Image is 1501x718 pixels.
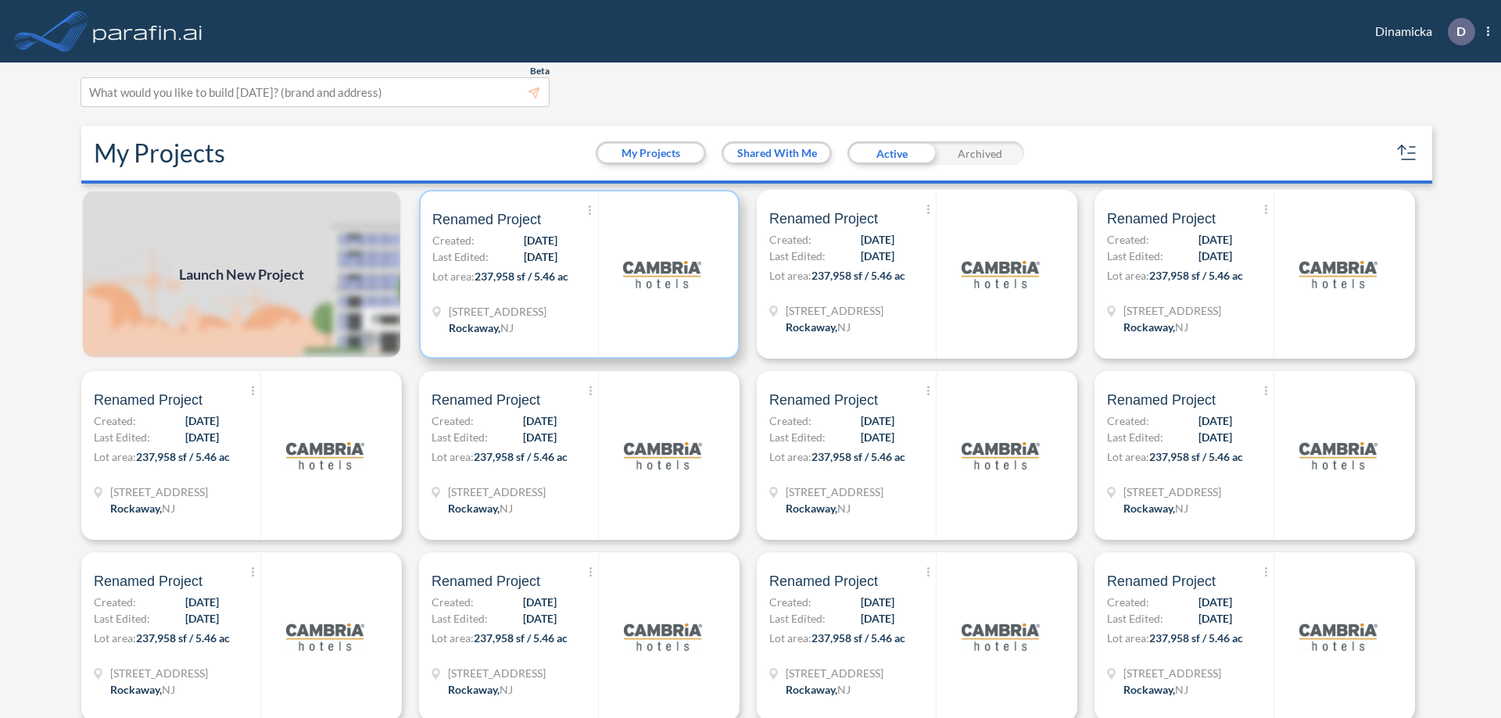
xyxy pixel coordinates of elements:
[786,681,851,698] div: Rockaway, NJ
[861,429,894,445] span: [DATE]
[769,391,878,409] span: Renamed Project
[432,610,488,627] span: Last Edited:
[110,502,162,515] span: Rockaway ,
[786,502,837,515] span: Rockaway ,
[81,190,402,359] a: Launch New Project
[432,248,489,265] span: Last Edited:
[962,598,1040,676] img: logo
[474,450,568,463] span: 237,958 sf / 5.46 ac
[786,302,883,319] span: 321 Mt Hope Ave
[769,209,878,228] span: Renamed Project
[449,320,514,336] div: Rockaway, NJ
[432,270,475,283] span: Lot area:
[1395,141,1420,166] button: sort
[448,484,546,500] span: 321 Mt Hope Ave
[136,450,230,463] span: 237,958 sf / 5.46 ac
[449,303,546,320] span: 321 Mt Hope Ave
[1149,631,1243,645] span: 237,958 sf / 5.46 ac
[162,683,175,696] span: NJ
[786,320,837,334] span: Rockaway ,
[500,683,513,696] span: NJ
[1198,413,1232,429] span: [DATE]
[1175,320,1188,334] span: NJ
[448,500,513,516] div: Rockaway, NJ
[861,231,894,248] span: [DATE]
[94,594,136,610] span: Created:
[1107,413,1149,429] span: Created:
[598,144,704,163] button: My Projects
[1149,269,1243,282] span: 237,958 sf / 5.46 ac
[1352,18,1489,45] div: Dinamicka
[475,270,568,283] span: 237,958 sf / 5.46 ac
[811,269,905,282] span: 237,958 sf / 5.46 ac
[1123,302,1221,319] span: 321 Mt Hope Ave
[110,681,175,698] div: Rockaway, NJ
[110,500,175,516] div: Rockaway, NJ
[432,391,540,409] span: Renamed Project
[449,321,500,334] span: Rockaway ,
[1198,231,1232,248] span: [DATE]
[837,502,851,515] span: NJ
[94,391,202,409] span: Renamed Project
[523,429,557,445] span: [DATE]
[286,416,364,495] img: logo
[1107,631,1149,645] span: Lot area:
[530,65,550,77] span: Beta
[432,413,474,429] span: Created:
[523,413,557,429] span: [DATE]
[962,235,1040,313] img: logo
[94,610,150,627] span: Last Edited:
[185,429,219,445] span: [DATE]
[1123,683,1175,696] span: Rockaway ,
[94,138,225,168] h2: My Projects
[1299,235,1377,313] img: logo
[185,594,219,610] span: [DATE]
[136,631,230,645] span: 237,958 sf / 5.46 ac
[962,416,1040,495] img: logo
[1123,320,1175,334] span: Rockaway ,
[432,572,540,591] span: Renamed Project
[1123,681,1188,698] div: Rockaway, NJ
[847,141,936,165] div: Active
[432,210,541,229] span: Renamed Project
[769,450,811,463] span: Lot area:
[769,413,811,429] span: Created:
[448,665,546,681] span: 321 Mt Hope Ave
[811,450,905,463] span: 237,958 sf / 5.46 ac
[432,631,474,645] span: Lot area:
[769,429,826,445] span: Last Edited:
[1123,319,1188,335] div: Rockaway, NJ
[94,631,136,645] span: Lot area:
[1123,665,1221,681] span: 321 Mt Hope Ave
[769,572,878,591] span: Renamed Project
[1107,269,1149,282] span: Lot area:
[861,248,894,264] span: [DATE]
[1175,502,1188,515] span: NJ
[523,610,557,627] span: [DATE]
[448,502,500,515] span: Rockaway ,
[724,144,829,163] button: Shared With Me
[110,683,162,696] span: Rockaway ,
[811,631,905,645] span: 237,958 sf / 5.46 ac
[1299,416,1377,495] img: logo
[861,610,894,627] span: [DATE]
[448,683,500,696] span: Rockaway ,
[90,16,206,47] img: logo
[837,320,851,334] span: NJ
[1107,450,1149,463] span: Lot area:
[1107,429,1163,445] span: Last Edited:
[769,594,811,610] span: Created:
[1107,572,1216,591] span: Renamed Project
[1149,450,1243,463] span: 237,958 sf / 5.46 ac
[1299,598,1377,676] img: logo
[448,681,513,698] div: Rockaway, NJ
[623,235,701,313] img: logo
[1198,248,1232,264] span: [DATE]
[1107,610,1163,627] span: Last Edited:
[624,598,702,676] img: logo
[1107,209,1216,228] span: Renamed Project
[786,484,883,500] span: 321 Mt Hope Ave
[81,190,402,359] img: add
[769,269,811,282] span: Lot area:
[110,665,208,681] span: 321 Mt Hope Ave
